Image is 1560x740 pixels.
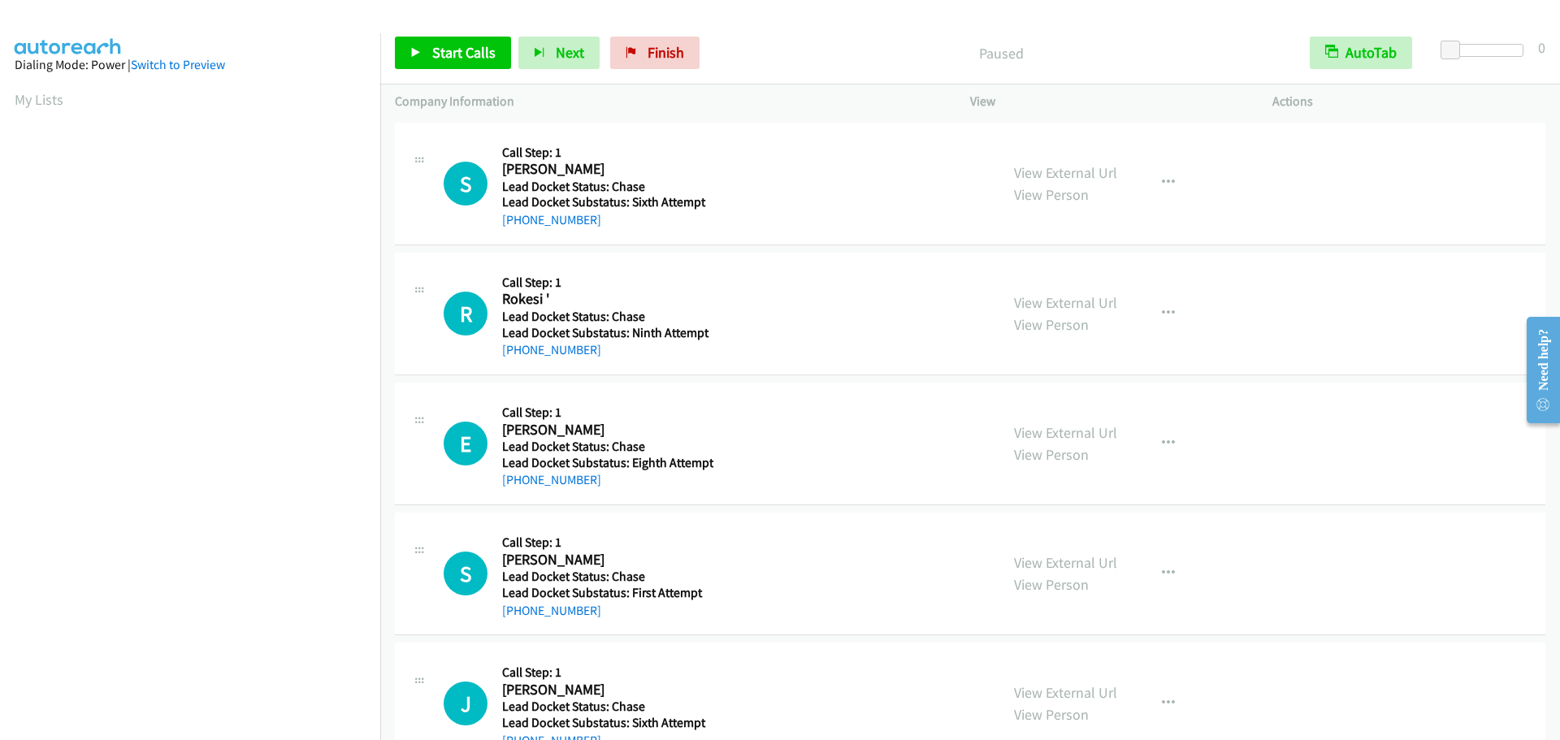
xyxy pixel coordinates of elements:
[502,569,709,585] h5: Lead Docket Status: Chase
[444,552,487,595] h1: S
[444,292,487,335] h1: R
[648,43,684,62] span: Finish
[502,145,709,161] h5: Call Step: 1
[395,92,941,111] p: Company Information
[502,603,601,618] a: [PHONE_NUMBER]
[502,551,709,569] h2: [PERSON_NAME]
[15,55,366,75] div: Dialing Mode: Power |
[1272,92,1545,111] p: Actions
[502,421,709,439] h2: [PERSON_NAME]
[502,405,713,421] h5: Call Step: 1
[444,422,487,465] div: The call is yet to be attempted
[1014,683,1117,702] a: View External Url
[1014,163,1117,182] a: View External Url
[1538,37,1545,58] div: 0
[444,682,487,725] div: The call is yet to be attempted
[444,422,487,465] h1: E
[518,37,600,69] button: Next
[432,43,496,62] span: Start Calls
[1449,44,1523,57] div: Delay between calls (in seconds)
[502,585,709,601] h5: Lead Docket Substatus: First Attempt
[1014,553,1117,572] a: View External Url
[502,275,709,291] h5: Call Step: 1
[1014,293,1117,312] a: View External Url
[444,162,487,206] div: The call is yet to be attempted
[444,162,487,206] h1: S
[502,212,601,227] a: [PHONE_NUMBER]
[131,57,225,72] a: Switch to Preview
[610,37,700,69] a: Finish
[1014,423,1117,442] a: View External Url
[721,42,1280,64] p: Paused
[502,309,709,325] h5: Lead Docket Status: Chase
[502,715,709,731] h5: Lead Docket Substatus: Sixth Attempt
[1014,445,1089,464] a: View Person
[502,664,709,681] h5: Call Step: 1
[556,43,584,62] span: Next
[1014,315,1089,334] a: View Person
[1014,185,1089,204] a: View Person
[15,90,63,109] a: My Lists
[1014,575,1089,594] a: View Person
[970,92,1243,111] p: View
[1310,37,1412,69] button: AutoTab
[1014,705,1089,724] a: View Person
[444,292,487,335] div: The call is yet to be attempted
[502,160,709,179] h2: [PERSON_NAME]
[502,439,713,455] h5: Lead Docket Status: Chase
[502,472,601,487] a: [PHONE_NUMBER]
[444,552,487,595] div: The call is yet to be attempted
[395,37,511,69] a: Start Calls
[502,325,709,341] h5: Lead Docket Substatus: Ninth Attempt
[502,179,709,195] h5: Lead Docket Status: Chase
[444,682,487,725] h1: J
[502,455,713,471] h5: Lead Docket Substatus: Eighth Attempt
[502,342,601,357] a: [PHONE_NUMBER]
[502,290,709,309] h2: Rokesi '
[502,699,709,715] h5: Lead Docket Status: Chase
[502,681,709,699] h2: [PERSON_NAME]
[1513,305,1560,435] iframe: Resource Center
[502,534,709,551] h5: Call Step: 1
[502,194,709,210] h5: Lead Docket Substatus: Sixth Attempt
